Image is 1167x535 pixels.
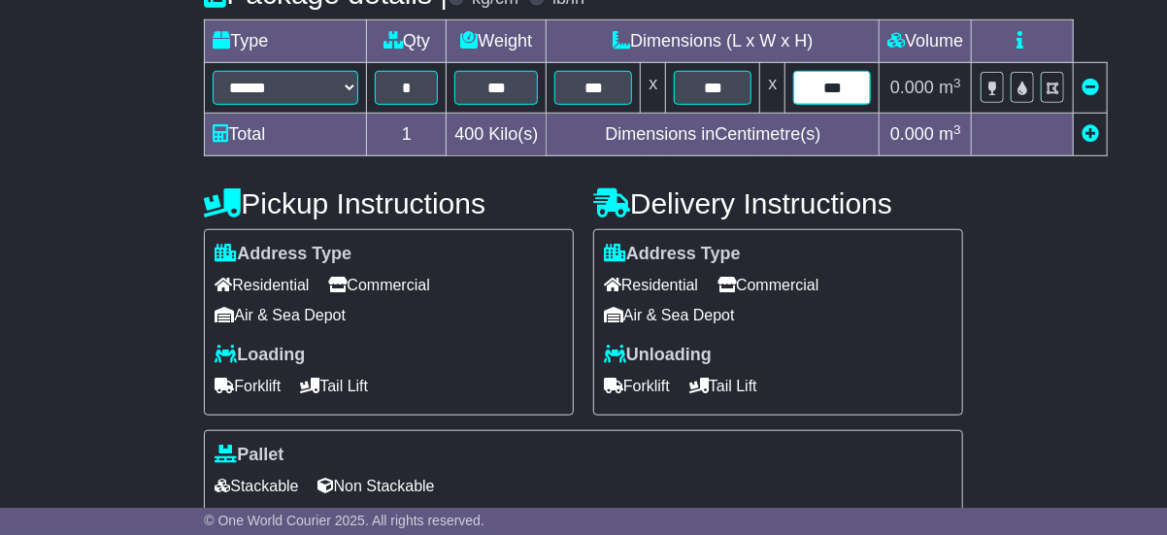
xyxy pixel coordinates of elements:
span: Commercial [328,270,429,300]
td: Dimensions (L x W x H) [547,20,880,63]
span: Forklift [215,371,281,401]
td: Total [205,114,367,156]
td: Dimensions in Centimetre(s) [547,114,880,156]
label: Pallet [215,445,283,466]
span: Residential [215,270,309,300]
span: © One World Courier 2025. All rights reserved. [204,513,484,528]
h4: Delivery Instructions [593,187,963,219]
td: Volume [880,20,972,63]
span: Air & Sea Depot [604,300,735,330]
span: Forklift [604,371,670,401]
span: 400 [454,124,483,144]
td: x [760,63,785,114]
label: Loading [215,345,305,366]
span: 0.000 [890,124,934,144]
td: x [641,63,666,114]
span: 0.000 [890,78,934,97]
td: Kilo(s) [447,114,547,156]
span: m [939,78,961,97]
td: Type [205,20,367,63]
span: Non Stackable [318,471,435,501]
sup: 3 [953,76,961,90]
span: Residential [604,270,698,300]
a: Add new item [1082,124,1099,144]
label: Address Type [215,244,351,265]
span: Commercial [717,270,818,300]
span: Tail Lift [689,371,757,401]
span: Air & Sea Depot [215,300,346,330]
td: 1 [367,114,447,156]
span: Tail Lift [300,371,368,401]
label: Unloading [604,345,712,366]
label: Address Type [604,244,741,265]
a: Remove this item [1082,78,1099,97]
sup: 3 [953,122,961,137]
span: Stackable [215,471,298,501]
h4: Pickup Instructions [204,187,574,219]
span: m [939,124,961,144]
td: Weight [447,20,547,63]
td: Qty [367,20,447,63]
